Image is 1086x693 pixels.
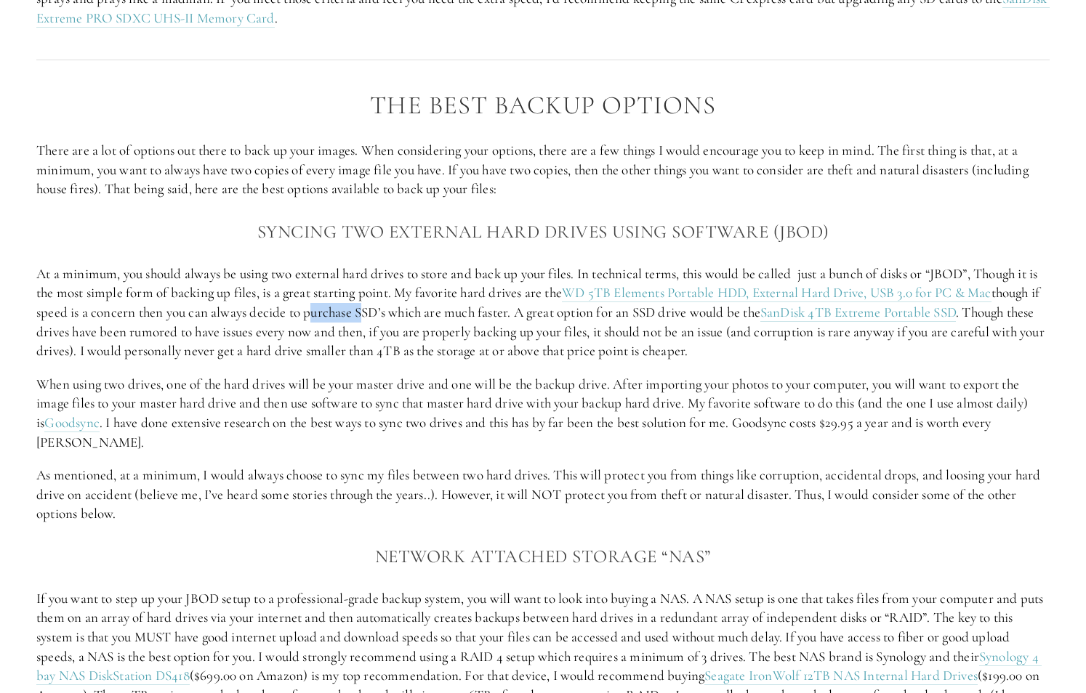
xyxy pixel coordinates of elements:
[704,667,978,685] a: Seagate IronWolf 12TB NAS Internal Hard Drives
[36,466,1050,524] p: As mentioned, at a minimum, I would always choose to sync my files between two hard drives. This ...
[44,414,100,432] a: Goodsync
[36,92,1050,120] h2: The Best Backup Options
[562,284,992,302] a: WD 5TB Elements Portable HDD, External Hard Drive, USB 3.0 for PC & Mac
[36,217,1050,246] h3: Syncing two external hard drives using software (JBOD)
[36,375,1050,452] p: When using two drives, one of the hard drives will be your master drive and one will be the backu...
[760,304,956,322] a: SanDisk 4TB Extreme Portable SSD
[36,141,1050,199] p: There are a lot of options out there to back up your images. When considering your options, there...
[36,648,1042,686] a: Synology 4 bay NAS DiskStation DS418
[36,264,1050,361] p: At a minimum, you should always be using two external hard drives to store and back up your files...
[36,542,1050,571] h3: Network Attached Storage “NAS”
